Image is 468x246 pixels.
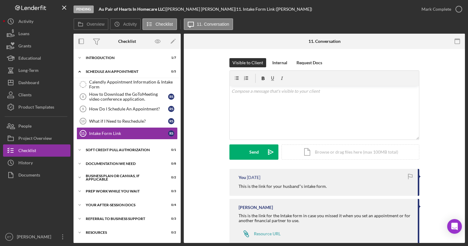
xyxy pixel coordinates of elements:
button: Request Docs [293,58,325,67]
div: History [18,157,33,170]
button: Educational [3,52,70,64]
div: Resource URL [254,231,281,236]
button: Clients [3,89,70,101]
button: 11. Conversation [184,18,233,30]
button: Activity [3,15,70,28]
div: This is the link for the Intake form in case you missed it when you set an appointment or for ano... [239,213,412,223]
button: Project Overview [3,132,70,144]
button: Overview [74,18,108,30]
div: 11. Conversation [308,39,341,44]
button: Loans [3,28,70,40]
div: Internal [272,58,287,67]
tspan: 11 [81,132,85,135]
div: Schedule An Appointment [86,70,161,73]
div: What if I Need to Reschedule? [89,119,168,124]
button: Checklist [142,18,177,30]
div: Project Overview [18,132,52,146]
button: History [3,157,70,169]
div: Checklist [118,39,136,44]
div: Resources [86,231,161,234]
div: R S [168,94,174,100]
a: 10What if I Need to Reschedule?RS [77,115,178,127]
label: Checklist [156,22,173,27]
div: Your After-Session Docs [86,203,161,207]
tspan: 9 [82,107,84,111]
label: Overview [87,22,104,27]
div: Visible to Client [232,58,263,67]
button: People [3,120,70,132]
button: Send [229,144,278,160]
div: 0 / 2 [165,231,176,234]
button: Activity [110,18,141,30]
div: Prep Work While You Wait [86,189,161,193]
button: Documents [3,169,70,181]
div: [PERSON_NAME] [PERSON_NAME] | [166,7,236,12]
div: [PERSON_NAME] [15,231,55,244]
div: Soft Credit Pull Authorization [86,148,161,152]
div: Documentation We Need [86,162,161,166]
button: Long-Term [3,64,70,76]
div: 0 / 5 [165,70,176,73]
div: R S [168,130,174,136]
div: Calendly Appointment Information & Intake Form [89,80,177,89]
div: Loans [18,28,29,41]
div: | [99,7,166,12]
div: 11. Intake Form Link ([PERSON_NAME]) [236,7,312,12]
div: 1 / 7 [165,56,176,60]
a: 9How Do I Schedule An Appointment?RS [77,103,178,115]
div: 0 / 2 [165,176,176,179]
tspan: 8 [82,95,84,99]
div: R S [168,118,174,124]
div: R S [168,106,174,112]
div: People [18,120,32,134]
button: Mark Complete [415,3,465,15]
div: 0 / 1 [165,148,176,152]
div: Introduction [86,56,161,60]
button: Dashboard [3,76,70,89]
div: 0 / 3 [165,189,176,193]
tspan: 10 [81,119,85,123]
div: Business Plan or Canvas, if applicable [86,174,161,181]
div: Documents [18,169,40,183]
div: Clients [18,89,32,102]
p: This is the link for your husband"s intake form. [239,183,327,190]
a: Resource URL [239,228,281,240]
div: 0 / 4 [165,203,176,207]
button: Checklist [3,144,70,157]
div: Pending [74,6,94,13]
div: Educational [18,52,41,66]
div: Send [249,144,259,160]
text: ET [7,235,11,239]
div: 0 / 8 [165,162,176,166]
label: Activity [123,22,137,27]
button: Product Templates [3,101,70,113]
div: Long-Term [18,64,39,78]
a: Calendly Appointment Information & Intake Form [77,78,178,91]
button: ET[PERSON_NAME] [3,231,70,243]
div: [PERSON_NAME] [239,205,273,210]
div: Grants [18,40,31,54]
div: How to Download the GoToMeeting video conference application. [89,92,168,102]
div: Intake Form Link [89,131,168,136]
time: 2025-07-11 14:05 [247,175,260,180]
div: Request Docs [296,58,322,67]
div: How Do I Schedule An Appointment? [89,106,168,111]
button: Internal [269,58,290,67]
b: Au Pair of Hearts In Homecare LLC [99,6,165,12]
button: Grants [3,40,70,52]
div: Open Intercom Messenger [447,219,462,234]
button: Visible to Client [229,58,266,67]
div: 0 / 3 [165,217,176,221]
label: 11. Conversation [197,22,229,27]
